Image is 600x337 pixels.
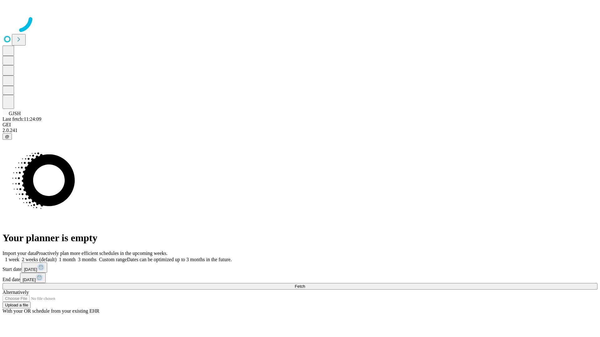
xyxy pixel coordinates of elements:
[5,257,19,262] span: 1 week
[2,251,36,256] span: Import your data
[127,257,232,262] span: Dates can be optimized up to 3 months in the future.
[20,273,46,283] button: [DATE]
[24,267,37,272] span: [DATE]
[2,302,31,308] button: Upload a file
[2,122,597,128] div: GEI
[2,273,597,283] div: End date
[2,232,597,244] h1: Your planner is empty
[78,257,97,262] span: 3 months
[2,262,597,273] div: Start date
[22,257,57,262] span: 2 weeks (default)
[2,128,597,133] div: 2.0.241
[2,290,29,295] span: Alternatively
[22,277,36,282] span: [DATE]
[295,284,305,289] span: Fetch
[59,257,76,262] span: 1 month
[9,111,21,116] span: GJSH
[5,134,9,139] span: @
[2,308,99,314] span: With your OR schedule from your existing EHR
[2,116,41,122] span: Last fetch: 11:24:09
[36,251,167,256] span: Proactively plan more efficient schedules in the upcoming weeks.
[2,283,597,290] button: Fetch
[2,133,12,140] button: @
[22,262,47,273] button: [DATE]
[99,257,127,262] span: Custom range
